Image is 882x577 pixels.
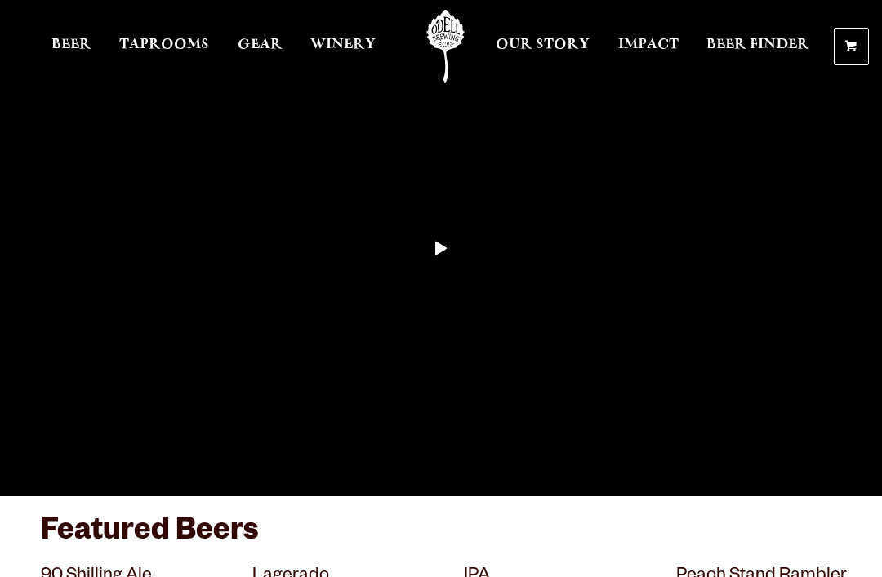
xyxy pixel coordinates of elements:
span: Impact [618,38,679,51]
span: Our Story [496,38,590,51]
span: Gear [238,38,283,51]
a: Beer [41,10,102,83]
a: Beer Finder [696,10,820,83]
a: Impact [608,10,689,83]
span: Beer [51,38,91,51]
a: Our Story [485,10,600,83]
a: Winery [300,10,386,83]
span: Taprooms [119,38,209,51]
a: Taprooms [109,10,220,83]
span: Beer Finder [706,38,809,51]
span: Winery [310,38,376,51]
h3: Featured Beers [41,513,841,562]
a: Odell Home [415,10,476,83]
a: Gear [227,10,293,83]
